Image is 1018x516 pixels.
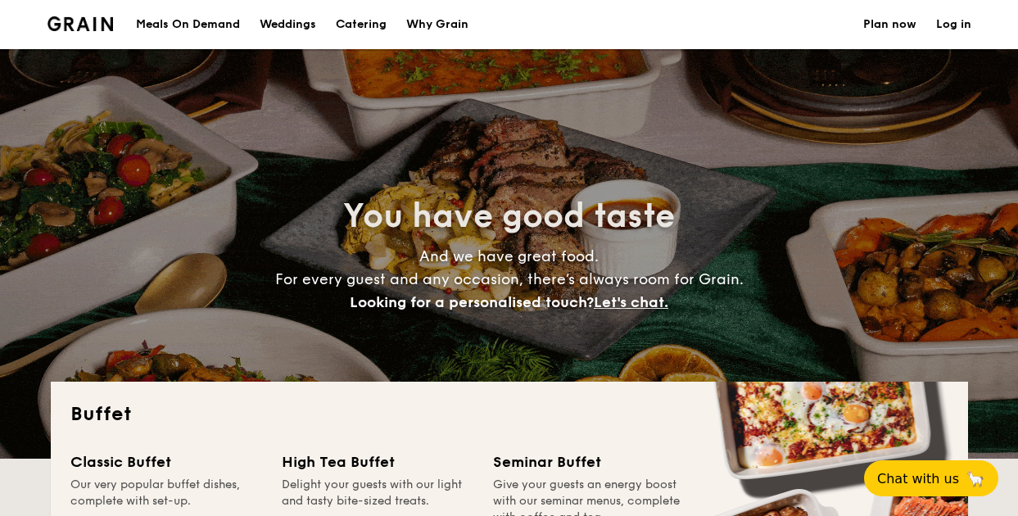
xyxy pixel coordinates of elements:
[70,401,948,428] h2: Buffet
[877,471,959,487] span: Chat with us
[350,293,594,311] span: Looking for a personalised touch?
[864,460,998,496] button: Chat with us🦙
[966,469,985,488] span: 🦙
[493,450,685,473] div: Seminar Buffet
[594,293,668,311] span: Let's chat.
[282,450,473,473] div: High Tea Buffet
[275,247,744,311] span: And we have great food. For every guest and any occasion, there’s always room for Grain.
[343,197,675,236] span: You have good taste
[70,450,262,473] div: Classic Buffet
[48,16,114,31] a: Logotype
[48,16,114,31] img: Grain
